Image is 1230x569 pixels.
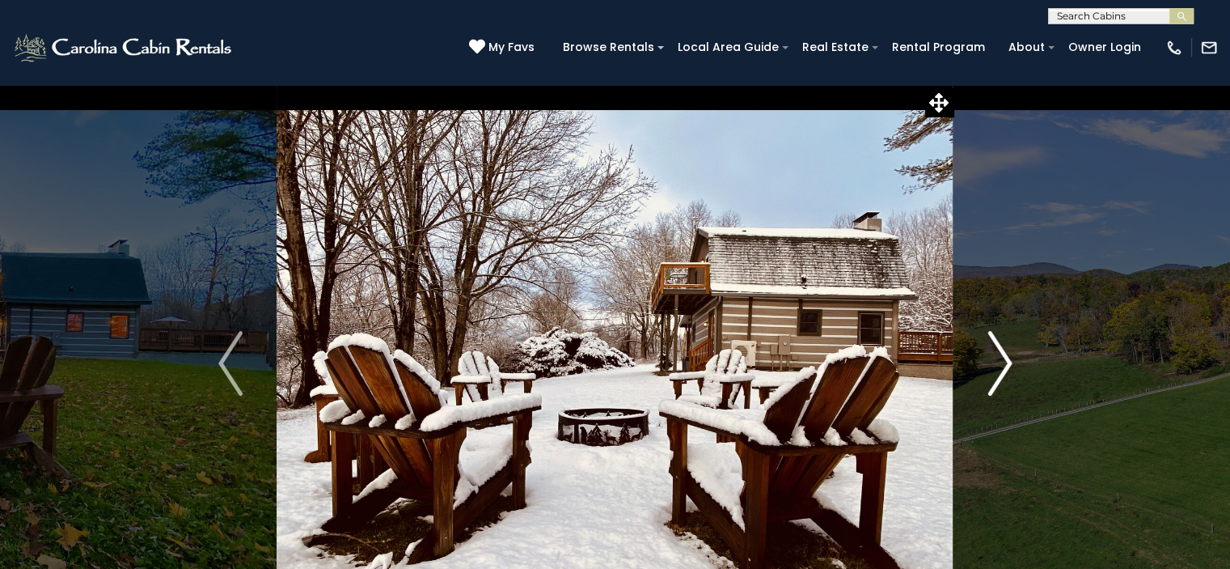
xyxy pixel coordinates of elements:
a: Rental Program [884,35,993,60]
a: Owner Login [1060,35,1149,60]
img: White-1-2.png [12,32,236,64]
img: mail-regular-white.png [1200,39,1218,57]
img: phone-regular-white.png [1165,39,1183,57]
span: My Favs [488,39,535,56]
a: Browse Rentals [555,35,662,60]
img: arrow [218,331,243,396]
a: About [1000,35,1053,60]
a: My Favs [469,39,539,57]
a: Local Area Guide [670,35,787,60]
img: arrow [987,331,1012,396]
a: Real Estate [794,35,877,60]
